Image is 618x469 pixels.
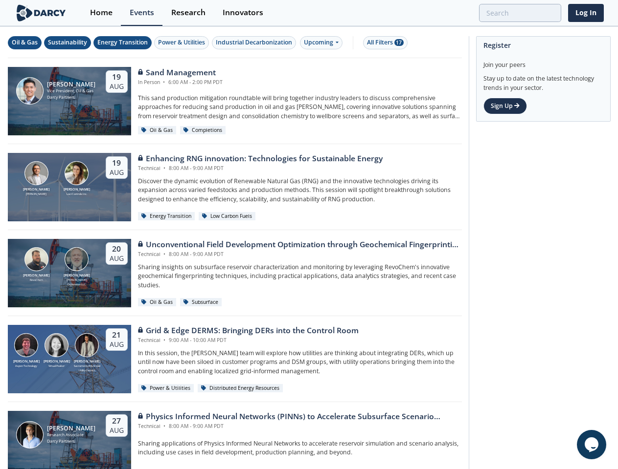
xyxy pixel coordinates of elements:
div: Oil & Gas [138,126,177,135]
div: Grid & Edge DERMS: Bringing DERs into the Control Room [138,325,359,337]
div: [PERSON_NAME] [47,81,95,88]
div: Aug [110,254,124,263]
a: Log In [568,4,604,22]
span: • [161,79,167,85]
div: Enhancing RNG innovation: Technologies for Sustainable Energy [138,153,383,165]
div: Physics Informed Neural Networks (PINNs) to Accelerate Subsurface Scenario Analysis [138,411,462,423]
div: In Person 6:00 AM - 2:00 PM PDT [138,79,223,86]
p: Sharing insights on subsurface reservoir characterization and monitoring by leveraging RevoChem's... [138,263,462,290]
div: Upcoming [300,36,343,49]
div: Research [171,9,206,17]
a: Sign Up [483,98,527,114]
div: Subsurface [180,298,222,307]
img: Bob Aylsworth [24,247,48,271]
div: [PERSON_NAME] [47,425,95,432]
div: Research Associate [47,432,95,438]
div: Vice President, Oil & Gas [47,88,95,94]
div: Register [483,37,603,54]
div: [PERSON_NAME] Exploration LLC [62,278,92,286]
a: Jonathan Curtis [PERSON_NAME] Aspen Technology Brenda Chew [PERSON_NAME] Virtual Peaker Yevgeniy ... [8,325,462,393]
span: • [162,251,167,257]
button: Sustainability [44,36,91,49]
button: All Filters 17 [363,36,408,49]
div: Technical 9:00 AM - 10:00 AM PDT [138,337,359,344]
a: Amir Akbari [PERSON_NAME] [PERSON_NAME] Nicole Neff [PERSON_NAME] Loci Controls Inc. 19 Aug Enhan... [8,153,462,221]
div: Distributed Energy Resources [198,384,283,393]
div: Stay up to date on the latest technology trends in your sector. [483,69,603,92]
iframe: chat widget [577,430,608,459]
div: [PERSON_NAME] [72,359,102,364]
img: Yevgeniy Postnov [75,333,99,357]
div: Events [130,9,154,17]
img: John Sinclair [65,247,89,271]
span: • [162,165,167,171]
div: Unconventional Field Development Optimization through Geochemical Fingerprinting Technology [138,239,462,251]
p: Discover the dynamic evolution of Renewable Natural Gas (RNG) and the innovative technologies dri... [138,177,462,204]
div: Aug [110,168,124,177]
div: All Filters [367,38,404,47]
p: In this session, the [PERSON_NAME] team will explore how utilities are thinking about integrating... [138,349,462,376]
div: Power & Utilities [138,384,194,393]
a: Bob Aylsworth [PERSON_NAME] RevoChem John Sinclair [PERSON_NAME] [PERSON_NAME] Exploration LLC 20... [8,239,462,307]
div: Power & Utilities [158,38,205,47]
div: Innovators [223,9,263,17]
div: Sacramento Municipal Utility District. [72,364,102,372]
div: 19 [110,72,124,82]
div: 20 [110,244,124,254]
div: Sustainability [48,38,87,47]
div: [PERSON_NAME] [62,273,92,278]
span: • [162,423,167,429]
div: Technical 8:00 AM - 9:00 AM PDT [138,423,462,430]
div: Home [90,9,113,17]
div: RevoChem [21,278,51,282]
div: [PERSON_NAME] [21,187,51,192]
img: Brenda Chew [45,333,69,357]
button: Power & Utilities [154,36,209,49]
img: Nicole Neff [65,161,89,185]
img: Ron Sasaki [16,77,44,105]
div: Join your peers [483,54,603,69]
div: Aug [110,340,124,349]
div: 19 [110,158,124,168]
div: 21 [110,330,124,340]
div: [PERSON_NAME] [42,359,72,364]
div: Energy Transition [97,38,148,47]
div: Oil & Gas [138,298,177,307]
div: Aug [110,426,124,435]
span: 17 [394,39,404,46]
div: Darcy Partners [47,94,95,101]
div: Energy Transition [138,212,195,221]
button: Oil & Gas [8,36,42,49]
div: Completions [180,126,226,135]
img: logo-wide.svg [15,4,68,21]
div: Technical 8:00 AM - 9:00 AM PDT [138,165,383,172]
div: Aug [110,82,124,91]
div: Loci Controls Inc. [62,192,92,196]
a: Ron Sasaki [PERSON_NAME] Vice President, Oil & Gas Darcy Partners 19 Aug Sand Management In Perso... [8,67,462,135]
div: 27 [110,416,124,426]
div: Low Carbon Fuels [199,212,256,221]
p: Sharing applications of Physics Informed Neural Networks to accelerate reservoir simulation and s... [138,439,462,457]
img: Juan Mayol [16,421,44,448]
input: Advanced Search [479,4,561,22]
div: Industrial Decarbonization [216,38,292,47]
div: Aspen Technology [11,364,42,368]
div: [PERSON_NAME] [21,273,51,278]
img: Jonathan Curtis [14,333,38,357]
p: This sand production mitigation roundtable will bring together industry leaders to discuss compre... [138,94,462,121]
div: Sand Management [138,67,223,79]
div: Oil & Gas [12,38,38,47]
span: • [162,337,167,343]
div: [PERSON_NAME] [62,187,92,192]
img: Amir Akbari [24,161,48,185]
button: Industrial Decarbonization [212,36,296,49]
div: Technical 8:00 AM - 9:00 AM PDT [138,251,462,258]
div: Darcy Partners [47,438,95,445]
button: Energy Transition [93,36,152,49]
div: [PERSON_NAME] [21,192,51,196]
div: [PERSON_NAME] [11,359,42,364]
div: Virtual Peaker [42,364,72,368]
